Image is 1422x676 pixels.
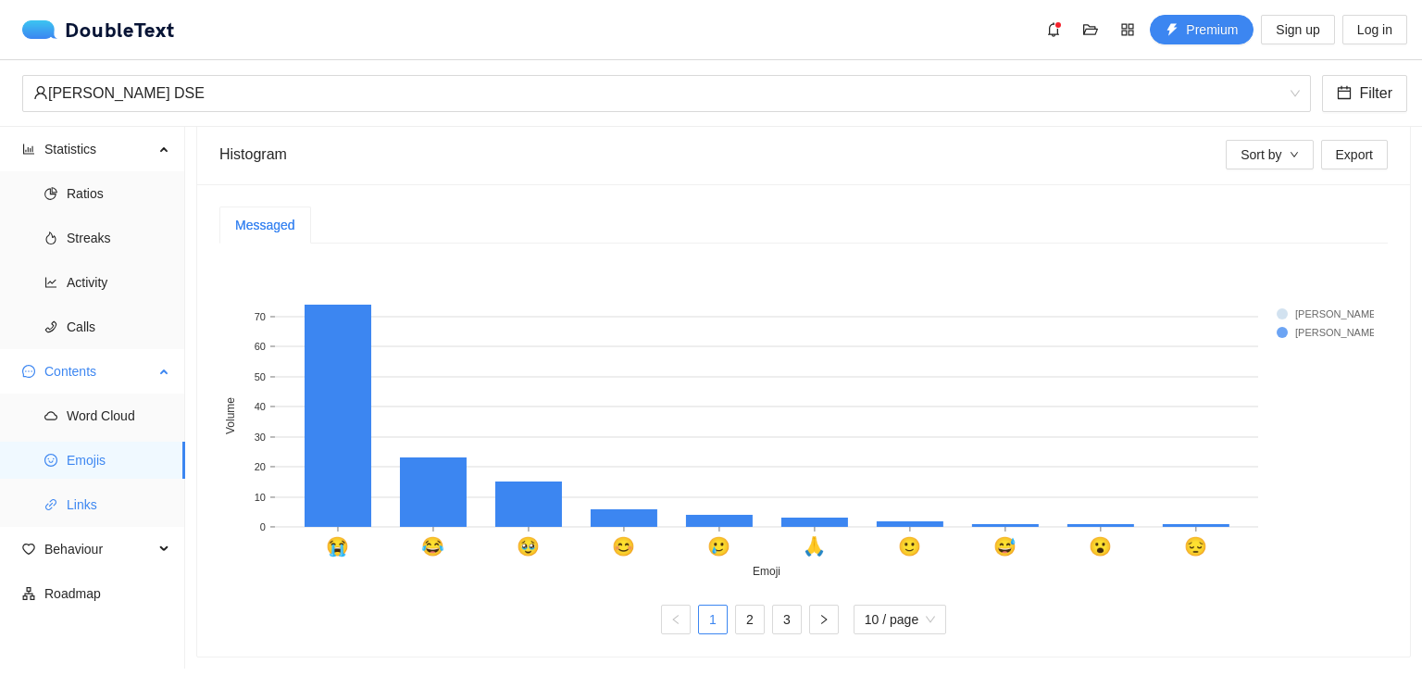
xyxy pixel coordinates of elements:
span: Emojis [67,442,170,479]
text: 😊 [613,535,636,557]
span: Export [1336,144,1373,165]
button: Sort bydown [1226,140,1313,169]
text: 🙏 [804,535,827,557]
span: Sign up [1276,19,1319,40]
span: Statistics [44,131,154,168]
button: calendarFilter [1322,75,1407,112]
span: Contents [44,353,154,390]
span: fire [44,232,57,244]
span: Word Cloud [67,397,170,434]
span: folder-open [1077,22,1104,37]
div: Page Size [854,605,946,634]
a: logoDoubleText [22,20,175,39]
div: Messaged [235,215,295,235]
button: Sign up [1261,15,1334,44]
span: cloud [44,409,57,422]
span: user [33,85,48,100]
span: Filter [1359,81,1392,105]
text: 🥹 [518,535,541,557]
text: 10 [255,492,266,503]
span: down [1290,150,1299,161]
button: bell [1039,15,1068,44]
text: Volume [224,397,237,434]
div: DoubleText [22,20,175,39]
span: calendar [1337,85,1352,103]
span: appstore [1114,22,1141,37]
button: thunderboltPremium [1150,15,1254,44]
li: Next Page [809,605,839,634]
li: 3 [772,605,802,634]
text: 50 [255,371,266,382]
text: 😂 [422,535,445,557]
span: smile [44,454,57,467]
span: Streaks [67,219,170,257]
text: 30 [255,432,266,443]
span: Sort by [1241,144,1281,165]
text: 60 [255,341,266,352]
button: left [661,605,691,634]
text: 70 [255,311,266,322]
button: right [809,605,839,634]
span: Links [67,486,170,523]
span: message [22,365,35,378]
text: 20 [255,461,266,472]
span: left [670,614,681,625]
text: 😅 [994,535,1017,557]
text: Emoji [753,565,780,578]
span: phone [44,320,57,333]
span: Vansh Goel DSE [33,76,1300,111]
button: Export [1321,140,1388,169]
button: appstore [1113,15,1142,44]
span: bell [1040,22,1067,37]
span: 10 / page [865,606,935,633]
img: logo [22,20,65,39]
li: 1 [698,605,728,634]
span: apartment [22,587,35,600]
text: 🥲 [708,535,731,557]
span: Activity [67,264,170,301]
a: 1 [699,606,727,633]
span: line-chart [44,276,57,289]
text: 😔 [1185,535,1208,557]
span: right [818,614,829,625]
text: 0 [260,521,266,532]
span: Behaviour [44,531,154,568]
text: 40 [255,401,266,412]
span: Roadmap [44,575,170,612]
li: 2 [735,605,765,634]
li: Previous Page [661,605,691,634]
text: 😮 [1090,535,1113,557]
a: 2 [736,606,764,633]
button: Log in [1342,15,1407,44]
span: bar-chart [22,143,35,156]
span: Ratios [67,175,170,212]
div: Histogram [219,128,1226,181]
text: 🙂 [899,535,922,557]
span: Premium [1186,19,1238,40]
div: [PERSON_NAME] DSE [33,76,1283,111]
span: link [44,498,57,511]
a: 3 [773,606,801,633]
button: folder-open [1076,15,1105,44]
span: pie-chart [44,187,57,200]
text: 😭 [327,535,350,557]
span: heart [22,543,35,556]
span: Log in [1357,19,1392,40]
span: Calls [67,308,170,345]
span: thunderbolt [1166,23,1179,38]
